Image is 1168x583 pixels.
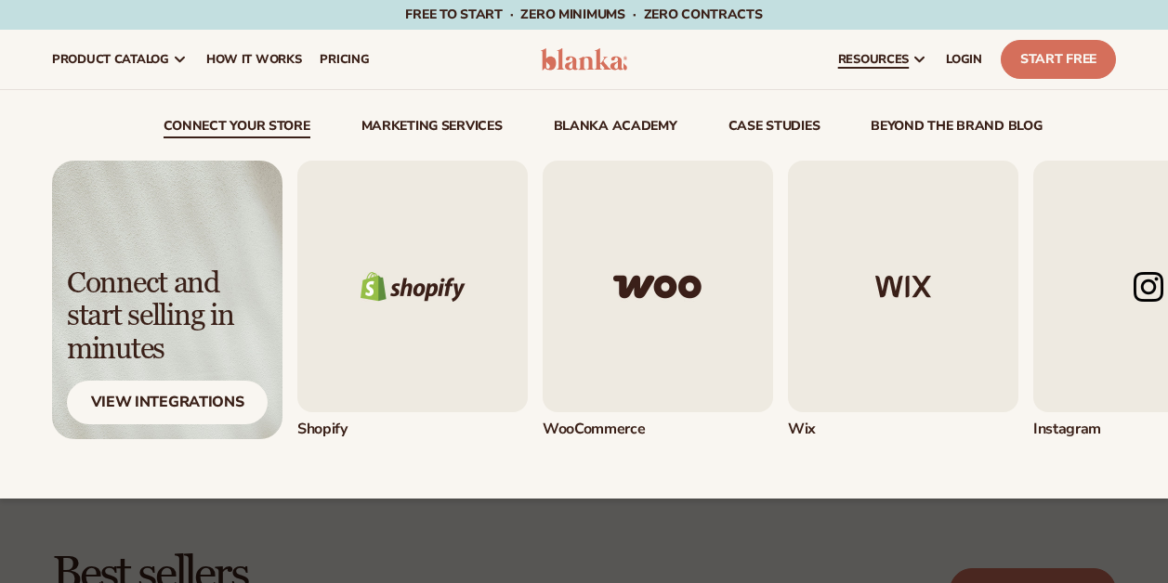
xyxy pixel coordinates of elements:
div: Connect and start selling in minutes [67,267,268,366]
a: Light background with shadow. Connect and start selling in minutes View Integrations [52,161,282,439]
div: View Integrations [67,381,268,424]
span: LOGIN [946,52,982,67]
a: pricing [310,30,378,89]
div: WooCommerce [543,420,773,439]
span: pricing [320,52,369,67]
a: Woo commerce logo. WooCommerce [543,161,773,439]
img: logo [541,48,628,71]
a: Marketing services [361,120,503,138]
div: 2 / 5 [543,161,773,439]
span: How It Works [206,52,302,67]
a: Blanka Academy [554,120,677,138]
div: 1 / 5 [297,161,528,439]
a: Start Free [1001,40,1116,79]
a: case studies [728,120,820,138]
a: resources [829,30,937,89]
a: beyond the brand blog [871,120,1042,138]
span: Free to start · ZERO minimums · ZERO contracts [405,6,762,23]
img: Shopify logo. [297,161,528,412]
a: Shopify logo. Shopify [297,161,528,439]
span: resources [838,52,909,67]
img: Wix logo. [788,161,1018,412]
a: LOGIN [937,30,991,89]
a: product catalog [43,30,197,89]
img: Light background with shadow. [52,161,282,439]
div: Shopify [297,420,528,439]
div: Wix [788,420,1018,439]
a: Wix logo. Wix [788,161,1018,439]
div: 3 / 5 [788,161,1018,439]
img: Woo commerce logo. [543,161,773,412]
a: connect your store [164,120,310,138]
span: product catalog [52,52,169,67]
a: How It Works [197,30,311,89]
